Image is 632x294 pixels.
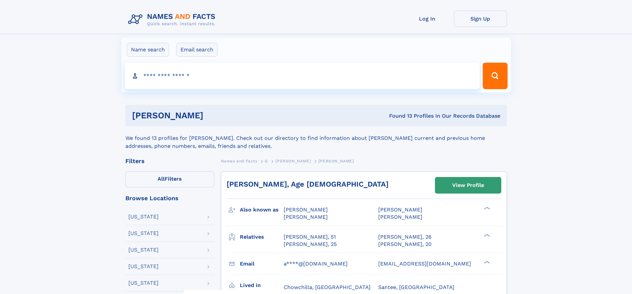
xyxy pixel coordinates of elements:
h3: Relatives [240,231,284,243]
span: Santee, [GEOGRAPHIC_DATA] [378,284,455,290]
div: Browse Locations [125,195,214,201]
div: [US_STATE] [128,264,159,269]
img: Logo Names and Facts [125,11,221,29]
div: Filters [125,158,214,164]
a: View Profile [435,177,501,193]
span: [PERSON_NAME] [378,214,422,220]
div: [US_STATE] [128,214,159,219]
div: [US_STATE] [128,231,159,236]
a: Names and Facts [221,157,257,165]
a: Sign Up [454,11,507,27]
div: Found 13 Profiles In Our Records Database [296,112,500,120]
span: [PERSON_NAME] [378,206,422,213]
a: G [265,157,268,165]
label: Name search [127,43,169,57]
div: We found 13 profiles for [PERSON_NAME]. Check out our directory to find information about [PERSON... [125,126,507,150]
span: G [265,159,268,163]
div: [US_STATE] [128,247,159,253]
div: ❯ [482,233,490,237]
div: ❯ [482,206,490,210]
a: [PERSON_NAME], 51 [284,233,336,241]
a: [PERSON_NAME] [275,157,311,165]
div: View Profile [452,178,484,193]
label: Email search [176,43,218,57]
h3: Also known as [240,204,284,215]
span: [PERSON_NAME] [275,159,311,163]
a: [PERSON_NAME], Age [DEMOGRAPHIC_DATA] [227,180,388,188]
span: [PERSON_NAME] [318,159,354,163]
a: [PERSON_NAME], 20 [378,241,432,248]
span: [PERSON_NAME] [284,214,328,220]
span: Chowchilla, [GEOGRAPHIC_DATA] [284,284,371,290]
h1: [PERSON_NAME] [132,111,296,120]
input: search input [125,63,480,89]
div: [US_STATE] [128,280,159,286]
label: Filters [125,171,214,187]
div: ❯ [482,260,490,264]
h3: Lived in [240,280,284,291]
span: All [158,176,165,182]
h3: Email [240,258,284,269]
button: Search Button [483,63,507,89]
a: Log In [401,11,454,27]
span: [EMAIL_ADDRESS][DOMAIN_NAME] [378,261,471,267]
a: [PERSON_NAME], 26 [378,233,432,241]
a: [PERSON_NAME], 25 [284,241,337,248]
span: [PERSON_NAME] [284,206,328,213]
